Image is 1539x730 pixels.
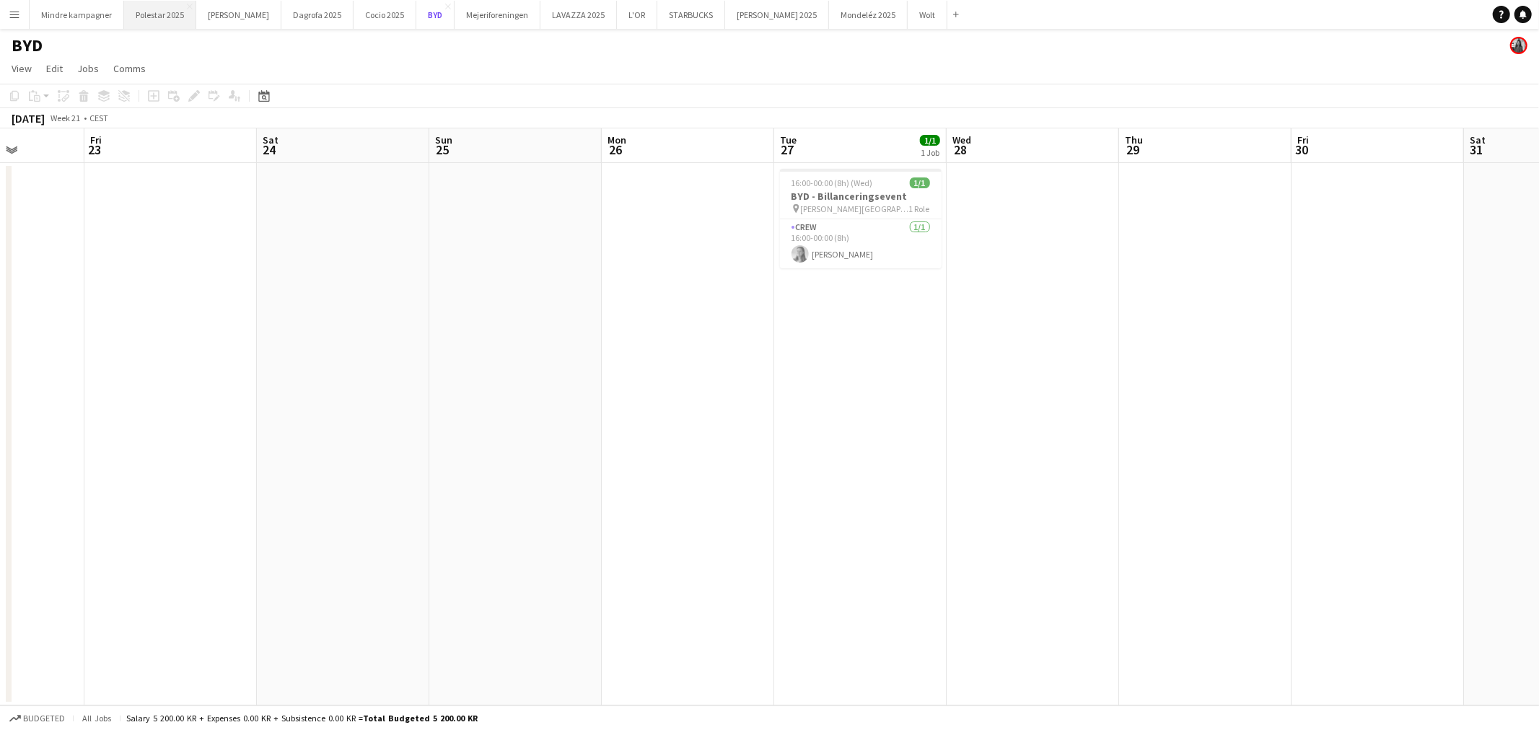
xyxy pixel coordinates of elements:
[363,713,478,724] span: Total Budgeted 5 200.00 KR
[77,62,99,75] span: Jobs
[23,713,65,724] span: Budgeted
[1123,141,1143,158] span: 29
[778,141,797,158] span: 27
[435,133,452,146] span: Sun
[617,1,657,29] button: L'OR
[780,190,942,203] h3: BYD - Billanceringsevent
[801,203,909,214] span: [PERSON_NAME][GEOGRAPHIC_DATA]
[540,1,617,29] button: LAVAZZA 2025
[455,1,540,29] button: Mejeriforeningen
[416,1,455,29] button: BYD
[113,62,146,75] span: Comms
[908,1,947,29] button: Wolt
[196,1,281,29] button: [PERSON_NAME]
[6,59,38,78] a: View
[124,1,196,29] button: Polestar 2025
[46,62,63,75] span: Edit
[89,113,108,123] div: CEST
[1510,37,1527,54] app-user-avatar: Mia Tidemann
[260,141,279,158] span: 24
[71,59,105,78] a: Jobs
[281,1,354,29] button: Dagrofa 2025
[725,1,829,29] button: [PERSON_NAME] 2025
[909,203,930,214] span: 1 Role
[952,133,971,146] span: Wed
[354,1,416,29] button: Cocio 2025
[1125,133,1143,146] span: Thu
[605,141,626,158] span: 26
[657,1,725,29] button: STARBUCKS
[792,177,873,188] span: 16:00-00:00 (8h) (Wed)
[48,113,84,123] span: Week 21
[90,133,102,146] span: Fri
[79,713,114,724] span: All jobs
[1297,133,1309,146] span: Fri
[780,133,797,146] span: Tue
[126,713,478,724] div: Salary 5 200.00 KR + Expenses 0.00 KR + Subsistence 0.00 KR =
[263,133,279,146] span: Sat
[40,59,69,78] a: Edit
[829,1,908,29] button: Mondeléz 2025
[88,141,102,158] span: 23
[1295,141,1309,158] span: 30
[950,141,971,158] span: 28
[1470,133,1486,146] span: Sat
[920,135,940,146] span: 1/1
[1468,141,1486,158] span: 31
[108,59,152,78] a: Comms
[7,711,67,726] button: Budgeted
[12,62,32,75] span: View
[780,169,942,268] app-job-card: 16:00-00:00 (8h) (Wed)1/1BYD - Billanceringsevent [PERSON_NAME][GEOGRAPHIC_DATA]1 RoleCrew1/116:0...
[608,133,626,146] span: Mon
[12,35,43,56] h1: BYD
[910,177,930,188] span: 1/1
[921,147,939,158] div: 1 Job
[30,1,124,29] button: Mindre kampagner
[12,111,45,126] div: [DATE]
[780,219,942,268] app-card-role: Crew1/116:00-00:00 (8h)[PERSON_NAME]
[433,141,452,158] span: 25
